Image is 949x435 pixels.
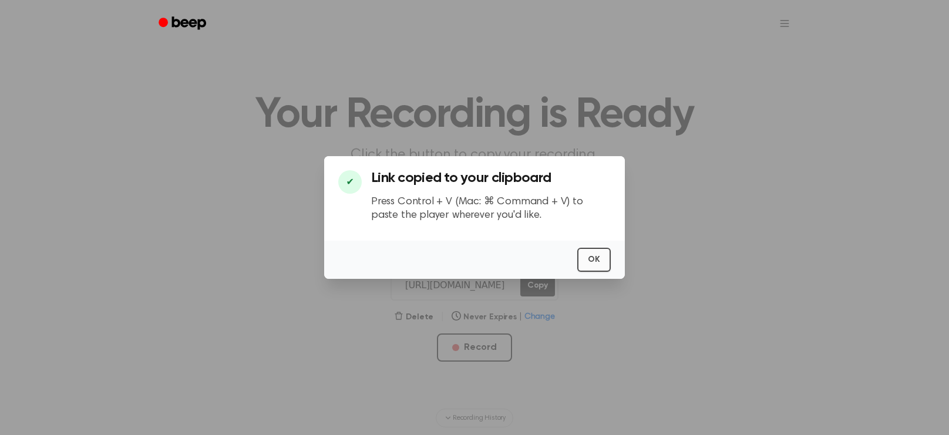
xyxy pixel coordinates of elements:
[577,248,611,272] button: OK
[150,12,217,35] a: Beep
[371,195,611,222] p: Press Control + V (Mac: ⌘ Command + V) to paste the player wherever you'd like.
[770,9,799,38] button: Open menu
[371,170,611,186] h3: Link copied to your clipboard
[338,170,362,194] div: ✔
